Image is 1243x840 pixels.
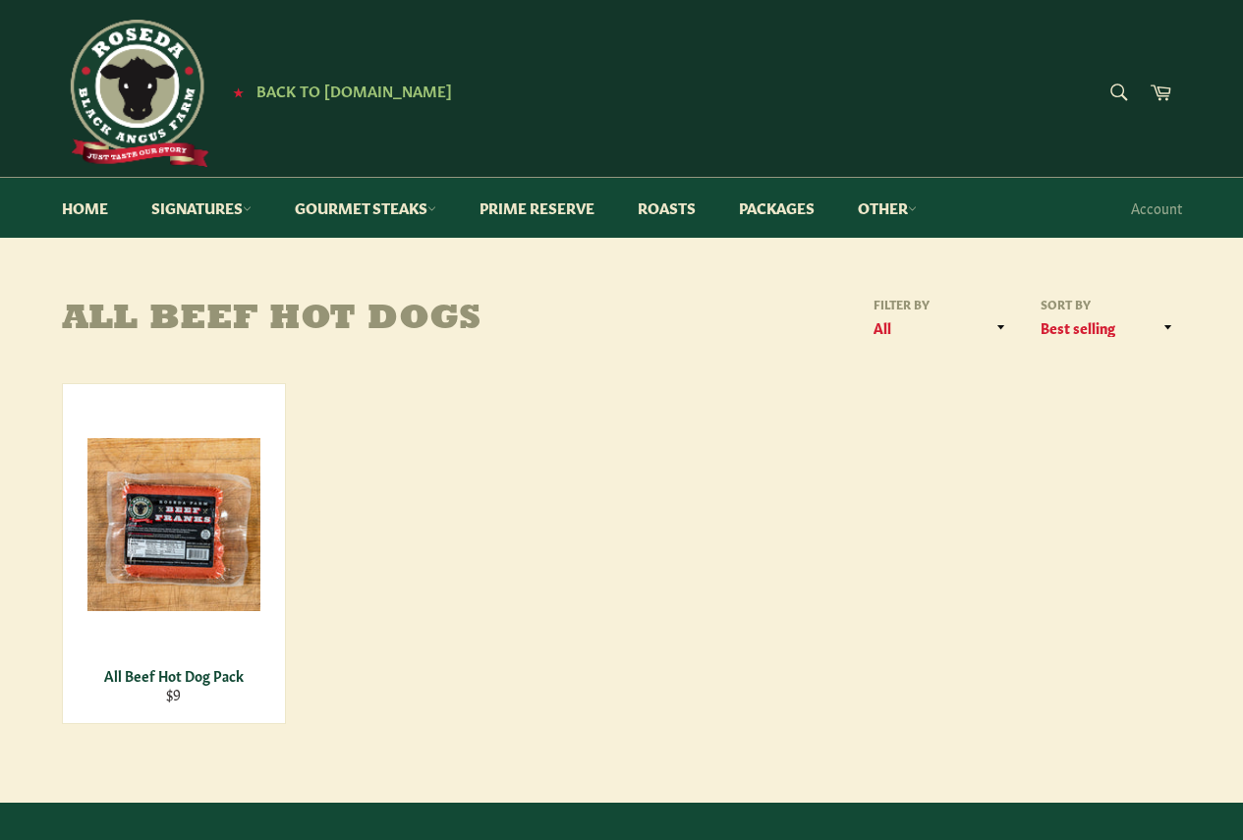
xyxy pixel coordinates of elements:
a: Roasts [618,178,715,238]
div: $9 [75,685,272,703]
a: ★ Back to [DOMAIN_NAME] [223,84,452,99]
h1: All Beef Hot Dogs [62,301,622,340]
label: Sort by [1035,296,1182,312]
img: Roseda Beef [62,20,209,167]
a: Gourmet Steaks [275,178,456,238]
a: Signatures [132,178,271,238]
a: Packages [719,178,834,238]
img: All Beef Hot Dog Pack [87,438,260,611]
span: Back to [DOMAIN_NAME] [256,80,452,100]
a: Prime Reserve [460,178,614,238]
div: All Beef Hot Dog Pack [75,666,272,685]
a: Other [838,178,936,238]
a: Home [42,178,128,238]
a: All Beef Hot Dog Pack All Beef Hot Dog Pack $9 [62,383,286,724]
label: Filter by [868,296,1015,312]
a: Account [1121,179,1192,237]
span: ★ [233,84,244,99]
